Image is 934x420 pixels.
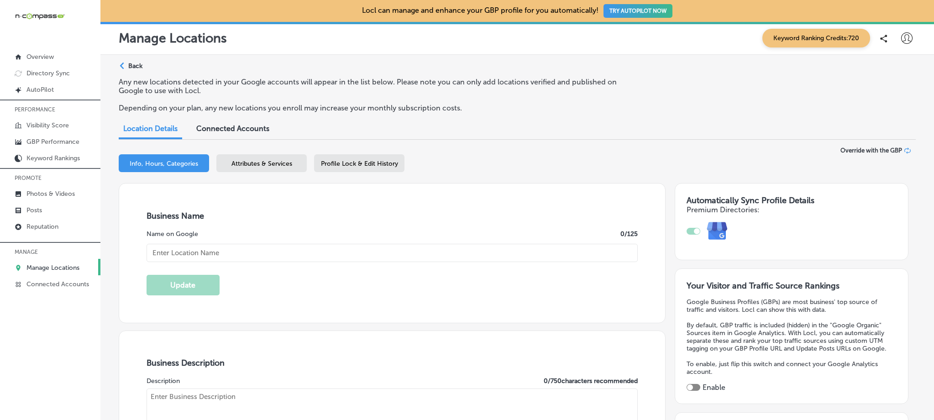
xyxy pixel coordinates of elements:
img: 660ab0bf-5cc7-4cb8-ba1c-48b5ae0f18e60NCTV_CLogo_TV_Black_-500x88.png [15,12,65,21]
p: Google Business Profiles (GBPs) are most business' top source of traffic and visitors. Locl can s... [687,298,897,314]
label: 0 /125 [620,230,638,238]
p: Photos & Videos [26,190,75,198]
p: Depending on your plan, any new locations you enroll may increase your monthly subscription costs. [119,104,637,112]
span: Attributes & Services [231,160,292,168]
h3: Automatically Sync Profile Details [687,195,897,205]
p: Connected Accounts [26,280,89,288]
input: Enter Location Name [147,244,638,262]
p: By default, GBP traffic is included (hidden) in the "Google Organic" Sources item in Google Analy... [687,321,897,352]
button: Update [147,275,220,295]
p: Back [128,62,142,70]
span: Profile Lock & Edit History [321,160,398,168]
p: Any new locations detected in your Google accounts will appear in the list below. Please note you... [119,78,637,95]
h3: Business Description [147,358,638,368]
p: GBP Performance [26,138,79,146]
p: To enable, just flip this switch and connect your Google Analytics account. [687,360,897,376]
img: e7ababfa220611ac49bdb491a11684a6.png [700,214,735,248]
h4: Premium Directories: [687,205,897,214]
span: Info, Hours, Categories [130,160,198,168]
p: AutoPilot [26,86,54,94]
p: Visibility Score [26,121,69,129]
span: Connected Accounts [196,124,269,133]
p: Reputation [26,223,58,231]
label: 0 / 750 characters recommended [544,377,638,385]
span: Location Details [123,124,178,133]
p: Directory Sync [26,69,70,77]
label: Name on Google [147,230,198,238]
h3: Business Name [147,211,638,221]
p: Keyword Rankings [26,154,80,162]
p: Manage Locations [119,31,227,46]
span: Keyword Ranking Credits: 720 [762,29,870,47]
label: Description [147,377,180,385]
span: Override with the GBP [840,147,902,154]
p: Overview [26,53,54,61]
button: TRY AUTOPILOT NOW [603,4,672,18]
h3: Your Visitor and Traffic Source Rankings [687,281,897,291]
label: Enable [703,383,725,392]
p: Manage Locations [26,264,79,272]
p: Posts [26,206,42,214]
